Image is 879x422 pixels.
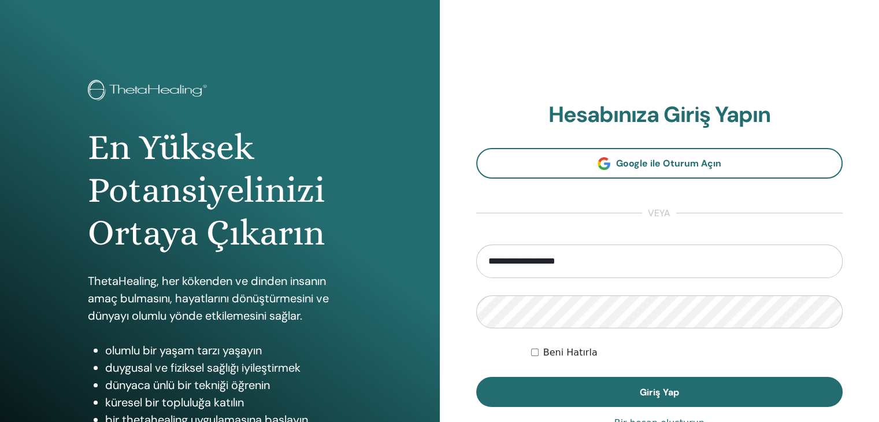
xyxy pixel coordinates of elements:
[640,386,679,398] font: Giriş Yap
[88,127,325,254] font: En Yüksek Potansiyelinizi Ortaya Çıkarın
[105,395,244,410] font: küresel bir topluluğa katılın
[105,377,270,393] font: dünyaca ünlü bir tekniği öğrenin
[531,346,843,360] div: Beni süresiz olarak veya manuel olarak çıkış yapana kadar kimlik doğrulamalı tut
[476,148,843,179] a: Google ile Oturum Açın
[105,360,301,375] font: duygusal ve fiziksel sağlığı iyileştirmek
[648,207,670,219] font: veya
[548,100,770,129] font: Hesabınıza Giriş Yapın
[476,377,843,407] button: Giriş Yap
[105,343,262,358] font: olumlu bir yaşam tarzı yaşayın
[543,347,598,358] font: Beni Hatırla
[616,157,721,169] font: Google ile Oturum Açın
[88,273,329,323] font: ThetaHealing, her kökenden ve dinden insanın amaç bulmasını, hayatlarını dönüştürmesini ve dünyay...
